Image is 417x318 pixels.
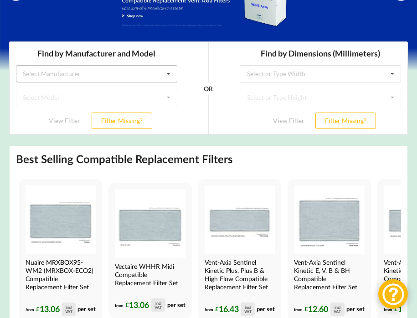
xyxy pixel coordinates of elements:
[16,152,233,166] h2: Best Selling Compatible Replacement Filters
[195,47,204,94] div: OR
[245,305,251,309] div: incl
[125,300,129,310] span: £
[26,185,96,254] img: Nuaire MRXBOX95-WM2 Compatible MVHR Filter Replacement Set from MVHR.shop
[205,185,275,254] img: Vent-Axia Sentinel Kinetic Plus, Plus B & High Flow Compatible MVHR Filter Replacement Set from M...
[66,305,72,309] div: incl
[205,307,213,312] span: from
[215,303,255,315] div: 16.43
[115,303,124,308] span: from
[36,304,40,314] span: £
[115,262,183,287] h4: Vectaire WHHR Midi Compatible Replacement Filter Set
[154,305,162,309] div: VAT
[65,309,72,313] div: VAT
[14,29,72,36] div: Select Manufacturer
[167,301,185,308] span: per set
[304,303,344,315] div: 12.60
[155,301,161,305] div: incl
[238,29,296,36] div: Select or Type Width
[215,304,219,314] span: £
[346,305,365,313] span: per set
[77,305,96,313] span: per set
[7,7,168,17] h3: Find by Manufacturer and Model
[304,304,308,314] span: £
[205,258,273,291] h4: Vent-Axia Sentinel Kinetic Plus, Plus B & High Flow Compatible Replacement Filter Set
[306,71,367,87] button: Filter Missing?
[244,309,252,313] div: VAT
[108,183,191,318] a: Vectaire WHHR Midi Compatible MVHR Filter Replacement Set from MVHR.shop Vectaire WHHR Midi Compa...
[82,71,143,87] button: Filter Missing?
[394,304,398,314] span: £
[36,303,76,315] div: 13.06
[334,309,341,313] div: VAT
[384,307,392,312] span: from
[294,307,303,312] span: from
[26,258,94,291] h4: Nuaire MRXBOX95-WM2 (MRXBOX-ECO2) Compatible Replacement Filter Set
[294,185,364,254] img: Vent-Axia Sentinel Kinetic E, V, B & BH Compatible MVHR Filter Replacement Set from MVHR.shop
[257,305,275,313] span: per set
[335,305,340,309] div: incl
[125,298,165,311] div: 13.06
[231,7,392,17] h3: Find by Dimensions (Millimeters)
[294,258,362,291] h4: Vent-Axia Sentinel Kinetic E, V, B & BH Compatible Replacement Filter Set
[26,307,34,312] span: from
[115,190,185,258] img: Vectaire WHHR Midi Compatible MVHR Filter Replacement Set from MVHR.shop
